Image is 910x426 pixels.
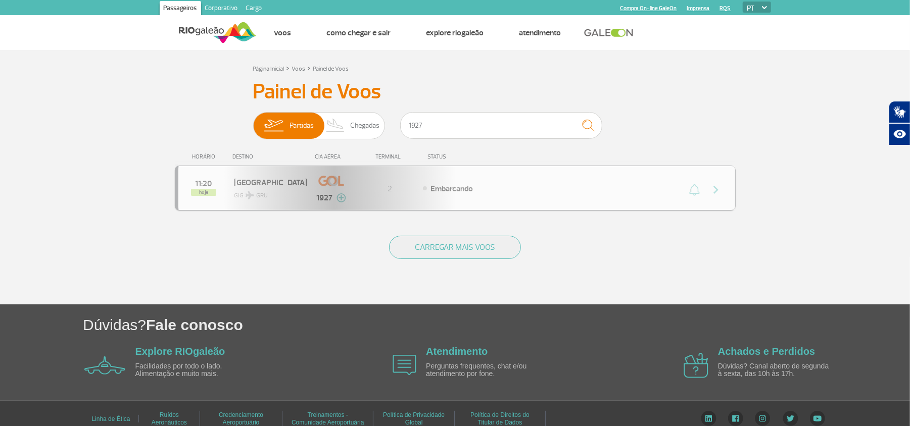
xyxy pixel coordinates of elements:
a: Painel de Voos [313,65,349,73]
a: Explore RIOgaleão [426,28,484,38]
a: Atendimento [426,346,488,357]
img: airplane icon [393,355,416,376]
p: Dúvidas? Canal aberto de segunda à sexta, das 10h às 17h. [718,362,834,378]
div: TERMINAL [357,153,422,160]
button: Abrir tradutor de língua de sinais. [889,101,910,123]
a: Corporativo [201,1,242,17]
a: Explore RIOgaleão [135,346,225,357]
span: Fale conosco [146,316,243,333]
button: CARREGAR MAIS VOOS [389,236,521,259]
span: Partidas [290,113,314,139]
div: Plugin de acessibilidade da Hand Talk. [889,101,910,145]
div: STATUS [422,153,505,160]
a: Compra On-line GaleOn [620,5,677,12]
img: airplane icon [684,353,708,378]
a: > [286,62,290,74]
img: YouTube [810,411,825,426]
a: Passageiros [160,1,201,17]
p: Facilidades por todo o lado. Alimentação e muito mais. [135,362,252,378]
img: LinkedIn [701,411,716,426]
h3: Painel de Voos [253,79,657,104]
img: Twitter [783,411,798,426]
a: Voos [274,28,292,38]
input: Voo, cidade ou cia aérea [400,112,602,139]
a: > [308,62,311,74]
a: Linha de Ética [91,412,130,426]
div: DESTINO [232,153,306,160]
img: Facebook [728,411,743,426]
p: Perguntas frequentes, chat e/ou atendimento por fone. [426,362,542,378]
div: CIA AÉREA [306,153,357,160]
h1: Dúvidas? [83,314,910,335]
a: Como chegar e sair [327,28,391,38]
img: Instagram [755,411,771,426]
a: RQS [720,5,731,12]
a: Cargo [242,1,266,17]
span: Chegadas [350,113,379,139]
div: HORÁRIO [178,153,233,160]
img: slider-embarque [258,113,290,139]
a: Achados e Perdidos [718,346,815,357]
a: Página Inicial [253,65,284,73]
button: Abrir recursos assistivos. [889,123,910,145]
a: Imprensa [687,5,710,12]
img: airplane icon [84,356,125,375]
a: Voos [292,65,306,73]
a: Atendimento [519,28,561,38]
img: slider-desembarque [321,113,351,139]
